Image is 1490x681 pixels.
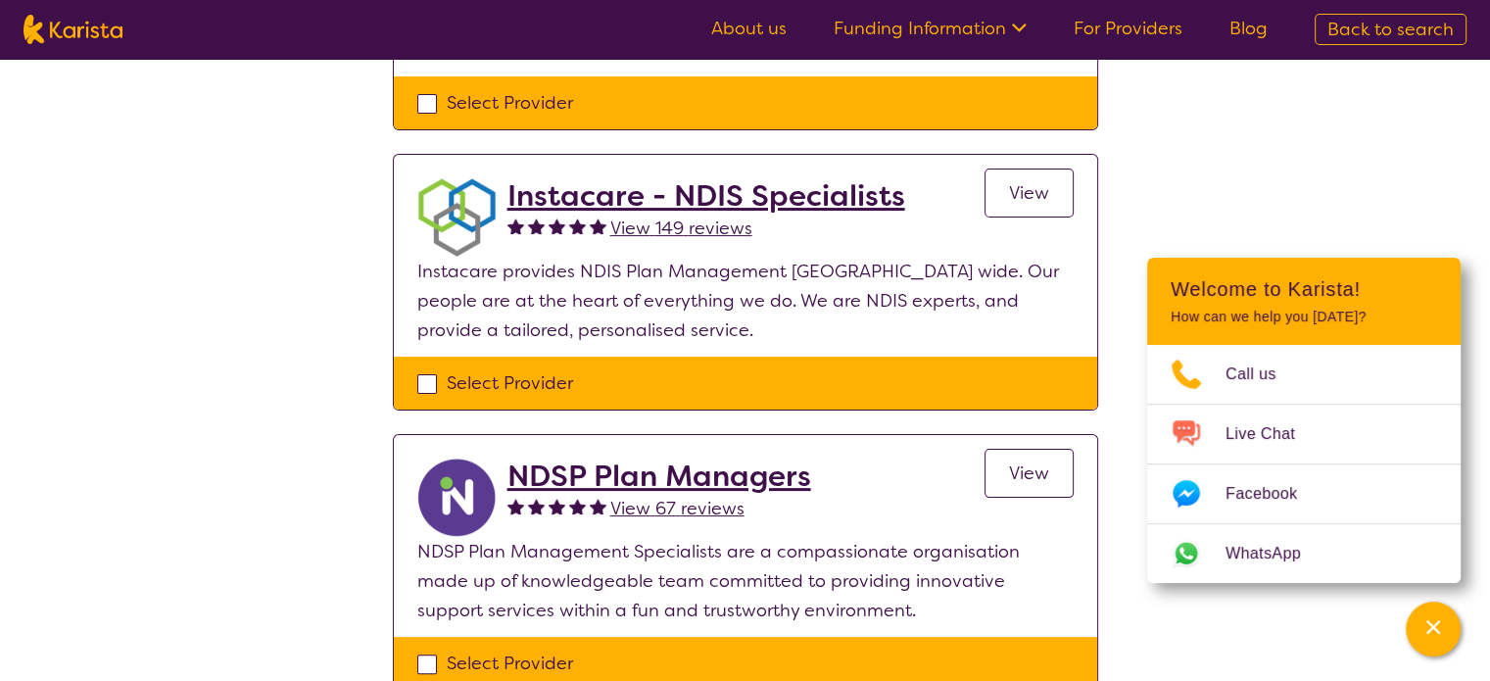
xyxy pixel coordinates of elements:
img: fullstar [549,498,565,514]
img: fullstar [549,218,565,234]
span: Facebook [1226,479,1321,509]
p: NDSP Plan Management Specialists are a compassionate organisation made up of knowledgeable team c... [417,537,1074,625]
img: Karista logo [24,15,122,44]
img: obkhna0zu27zdd4ubuus.png [417,178,496,257]
a: NDSP Plan Managers [507,459,811,494]
img: fullstar [528,218,545,234]
a: Instacare - NDIS Specialists [507,178,905,214]
div: Channel Menu [1147,258,1461,583]
a: View [985,449,1074,498]
img: fullstar [528,498,545,514]
a: About us [711,17,787,40]
span: View 149 reviews [610,217,752,240]
p: How can we help you [DATE]? [1171,309,1437,325]
a: View 67 reviews [610,494,745,523]
span: View [1009,181,1049,205]
img: ryxpuxvt8mh1enfatjpo.png [417,459,496,537]
span: Live Chat [1226,419,1319,449]
img: fullstar [590,498,606,514]
button: Channel Menu [1406,602,1461,657]
img: fullstar [569,218,586,234]
h2: Welcome to Karista! [1171,277,1437,301]
a: View 149 reviews [610,214,752,243]
img: fullstar [590,218,606,234]
a: Web link opens in a new tab. [1147,524,1461,583]
p: Instacare provides NDIS Plan Management [GEOGRAPHIC_DATA] wide. Our people are at the heart of ev... [417,257,1074,345]
a: For Providers [1074,17,1182,40]
img: fullstar [569,498,586,514]
a: Funding Information [834,17,1027,40]
ul: Choose channel [1147,345,1461,583]
a: Back to search [1315,14,1466,45]
span: View 67 reviews [610,497,745,520]
span: WhatsApp [1226,539,1324,568]
a: Blog [1229,17,1268,40]
a: View [985,169,1074,218]
span: Back to search [1327,18,1454,41]
img: fullstar [507,498,524,514]
img: fullstar [507,218,524,234]
span: View [1009,462,1049,485]
span: Call us [1226,360,1300,389]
